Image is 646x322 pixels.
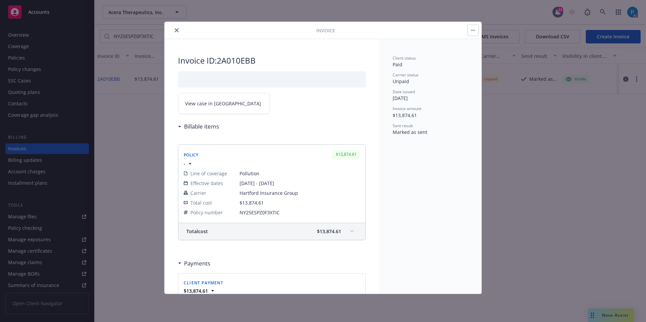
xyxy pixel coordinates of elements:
[190,170,227,177] span: Line of coverage
[393,106,421,111] span: Invoice amount
[178,122,219,131] div: Billable items
[190,180,223,187] span: Effective dates
[190,189,206,196] span: Carrier
[393,78,409,84] span: Unpaid
[240,209,360,216] span: NY25ESPZ0F3XTIC
[316,27,335,34] span: Invoice
[393,55,416,61] span: Client status
[184,122,219,131] h3: Billable items
[393,89,415,95] span: Date issued
[332,150,360,158] div: $13,874.61
[393,95,408,101] span: [DATE]
[186,228,208,235] span: Total cost
[317,228,341,235] span: $13,874.61
[178,259,210,268] div: Payments
[184,160,193,167] button: -
[185,100,261,107] span: View case in [GEOGRAPHIC_DATA]
[184,280,223,286] span: Client payment
[184,288,208,294] strong: $13,874.61
[184,160,185,167] span: -
[393,72,419,78] span: Carrier status
[178,55,366,66] h2: Invoice ID: 2A010EBB
[393,129,427,135] span: Marked as sent
[190,199,212,206] span: Total cost
[173,26,181,34] button: close
[393,61,402,68] span: Paid
[184,152,199,158] span: Policy
[190,209,223,216] span: Policy number
[393,123,413,129] span: Sent result
[178,93,270,114] a: View case in [GEOGRAPHIC_DATA]
[240,200,264,206] span: $13,874.61
[240,180,360,187] span: [DATE] - [DATE]
[393,112,417,118] span: $13,874.61
[178,223,365,240] div: Totalcost$13,874.61
[240,170,360,177] span: Pollution
[184,259,210,268] h3: Payments
[240,189,360,196] span: Hartford Insurance Group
